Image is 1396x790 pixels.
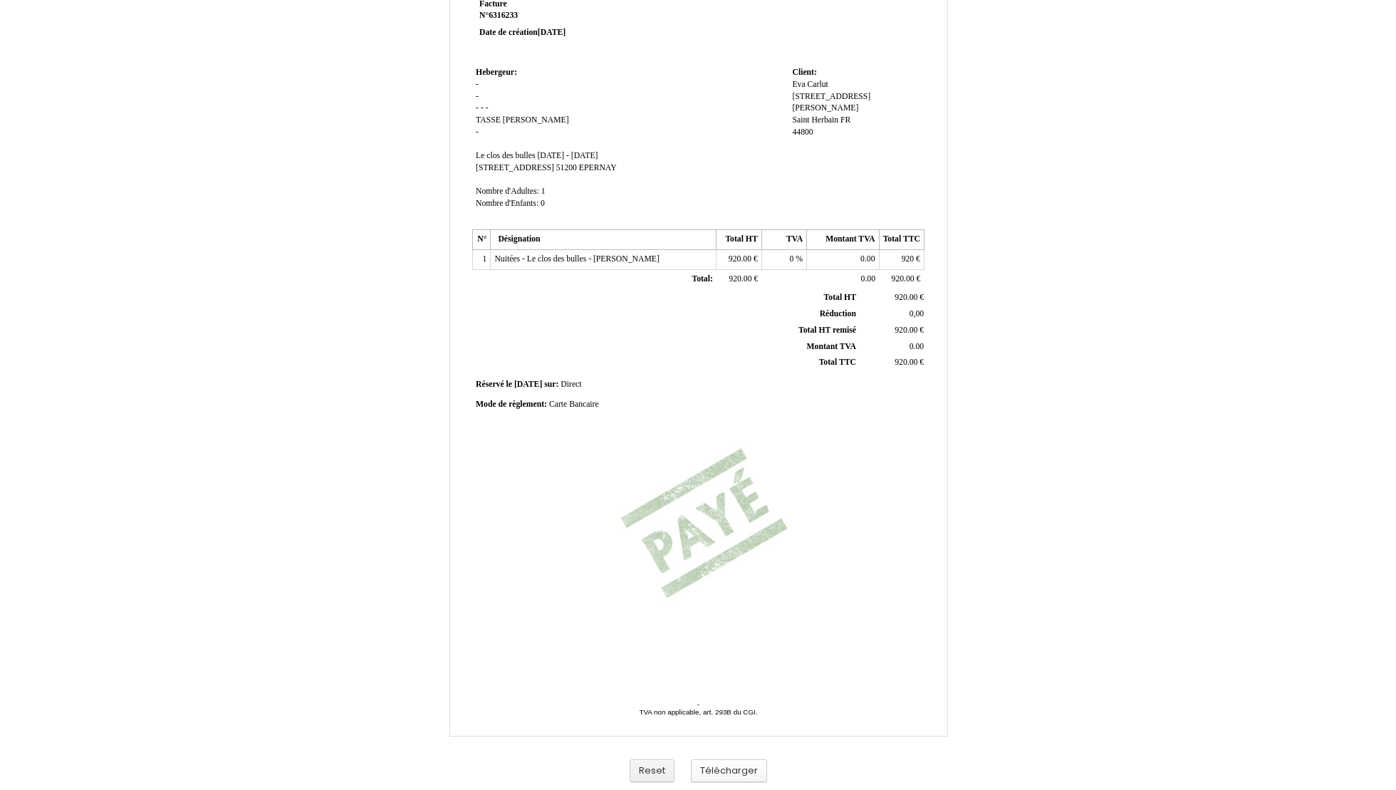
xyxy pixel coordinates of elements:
span: [STREET_ADDRESS] [476,163,554,172]
span: [DATE] [538,28,566,37]
span: [DATE] - [DATE] [537,151,598,160]
span: Client: [792,68,816,77]
span: 0,00 [910,309,924,318]
span: 0.00 [861,274,875,284]
span: - [476,92,479,101]
th: Total TTC [879,230,924,250]
th: TVA [761,230,806,250]
span: Hebergeur: [476,68,517,77]
button: Télécharger [691,759,767,783]
span: Total HT remisé [798,326,856,335]
span: Nombre d'Enfants: [476,199,538,208]
span: Carlut [808,80,828,89]
span: Le clos des bulles [476,151,535,160]
span: FR [840,115,850,125]
td: € [717,269,761,289]
span: Nuitées - Le clos des bulles - [PERSON_NAME] [494,254,659,264]
span: - [476,128,479,137]
span: Total HT [824,293,856,302]
th: Montant TVA [807,230,879,250]
span: 920.00 [895,293,917,302]
span: 51200 [556,163,577,172]
span: 0 [541,199,545,208]
span: 0 [790,254,794,264]
td: € [879,269,924,289]
span: [STREET_ADDRESS][PERSON_NAME] [792,92,870,113]
th: Désignation [491,230,717,250]
span: Carte Bancaire [549,400,599,409]
span: 920 [902,254,915,264]
span: - [476,80,479,89]
td: € [859,322,927,338]
span: Réduction [820,309,856,318]
span: 44800 [792,128,813,137]
span: Total: [692,274,712,284]
span: 920.00 [895,358,917,367]
span: Réservé le [476,380,512,389]
span: sur: [544,380,558,389]
td: € [859,355,927,371]
span: - [476,103,479,113]
span: 6316233 [489,11,518,20]
span: 0.00 [860,254,875,264]
td: % [761,250,806,270]
span: 920.00 [729,274,751,284]
td: € [717,250,761,270]
td: € [859,290,927,306]
span: [DATE] [514,380,542,389]
span: 1 [541,187,546,196]
td: 1 [473,250,491,270]
span: TVA non applicable, art. 293B du CGI. [639,708,757,716]
span: 920.00 [895,326,917,335]
span: Total TTC [819,358,856,367]
span: Montant TVA [807,342,856,351]
th: N° [473,230,491,250]
button: Ouvrir le widget de chat LiveChat [11,6,54,48]
span: Eva [792,80,805,89]
span: 920.00 [729,254,751,264]
span: EPERNAY [579,163,617,172]
span: TASSE [476,115,501,125]
span: - [697,700,699,708]
span: - [481,103,484,113]
span: - [486,103,489,113]
span: Nombre d'Adultes: [476,187,539,196]
span: Saint Herbain [792,115,838,125]
span: 0.00 [910,342,924,351]
iframe: Chat [1335,726,1385,779]
strong: N° [479,10,650,21]
td: € [879,250,924,270]
span: [PERSON_NAME] [503,115,569,125]
th: Total HT [717,230,761,250]
span: 920.00 [892,274,915,284]
strong: Date de création [479,28,566,37]
span: Direct [561,380,581,389]
button: Reset [630,759,674,783]
span: Mode de règlement: [476,400,547,409]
